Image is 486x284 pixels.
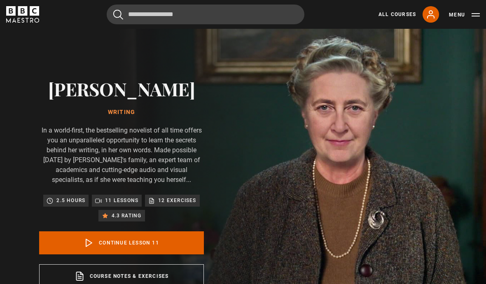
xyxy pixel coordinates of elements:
input: Search [107,5,304,24]
svg: BBC Maestro [6,6,39,23]
p: 11 lessons [105,196,138,205]
a: Continue lesson 11 [39,231,204,254]
button: Toggle navigation [449,11,480,19]
p: In a world-first, the bestselling novelist of all time offers you an unparalleled opportunity to ... [39,126,204,185]
button: Submit the search query [113,9,123,20]
p: 12 exercises [158,196,196,205]
h2: [PERSON_NAME] [39,78,204,99]
a: All Courses [379,11,416,18]
p: 4.3 rating [112,212,142,220]
h1: Writing [39,109,204,116]
p: 2.5 hours [56,196,85,205]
